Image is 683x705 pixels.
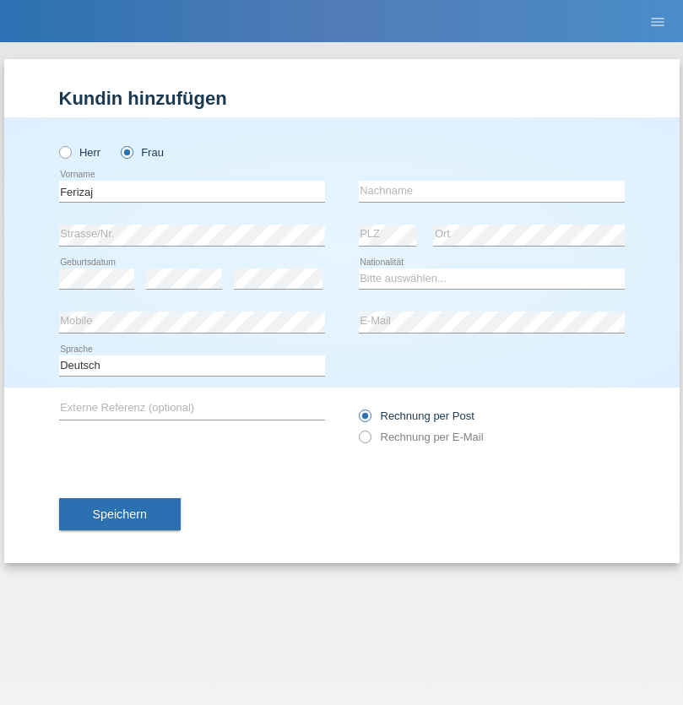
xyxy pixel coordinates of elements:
input: Rechnung per Post [359,409,370,431]
input: Herr [59,146,70,157]
i: menu [649,14,666,30]
input: Rechnung per E-Mail [359,431,370,452]
label: Frau [121,146,164,159]
label: Herr [59,146,101,159]
button: Speichern [59,498,181,530]
input: Frau [121,146,132,157]
h1: Kundin hinzufügen [59,88,625,109]
a: menu [641,16,675,26]
span: Speichern [93,507,147,521]
label: Rechnung per E-Mail [359,431,484,443]
label: Rechnung per Post [359,409,474,422]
